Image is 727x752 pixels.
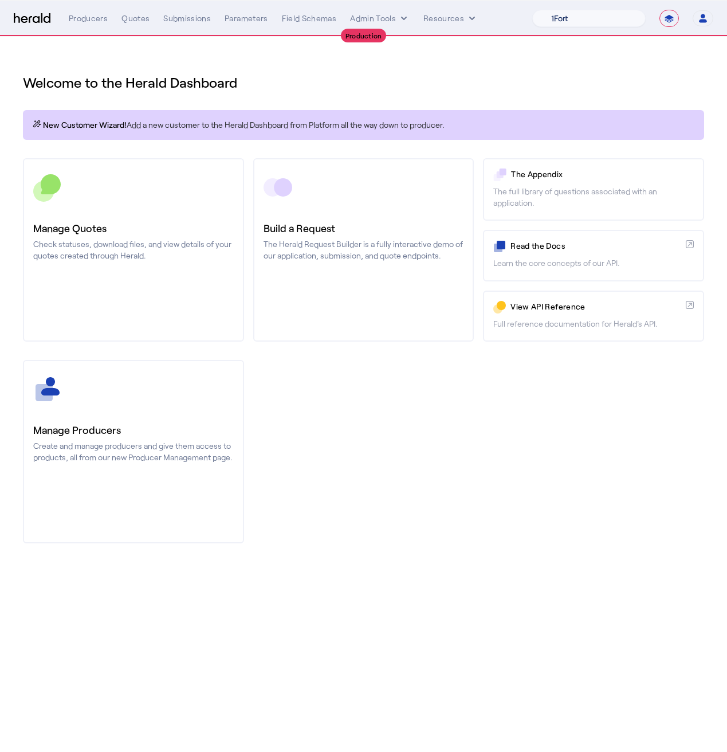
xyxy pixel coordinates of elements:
[493,186,694,209] p: The full library of questions associated with an application.
[69,13,108,24] div: Producers
[23,360,244,543] a: Manage ProducersCreate and manage producers and give them access to products, all from our new Pr...
[493,318,694,330] p: Full reference documentation for Herald's API.
[33,220,234,236] h3: Manage Quotes
[264,238,464,261] p: The Herald Request Builder is a fully interactive demo of our application, submission, and quote ...
[163,13,211,24] div: Submissions
[32,119,695,131] p: Add a new customer to the Herald Dashboard from Platform all the way down to producer.
[510,301,681,312] p: View API Reference
[511,169,694,180] p: The Appendix
[253,158,474,342] a: Build a RequestThe Herald Request Builder is a fully interactive demo of our application, submiss...
[493,257,694,269] p: Learn the core concepts of our API.
[350,13,410,24] button: internal dropdown menu
[14,13,50,24] img: Herald Logo
[33,422,234,438] h3: Manage Producers
[33,440,234,463] p: Create and manage producers and give them access to products, all from our new Producer Managemen...
[341,29,387,42] div: Production
[510,240,681,252] p: Read the Docs
[43,119,127,131] span: New Customer Wizard!
[423,13,478,24] button: Resources dropdown menu
[33,238,234,261] p: Check statuses, download files, and view details of your quotes created through Herald.
[23,158,244,342] a: Manage QuotesCheck statuses, download files, and view details of your quotes created through Herald.
[483,291,704,342] a: View API ReferenceFull reference documentation for Herald's API.
[225,13,268,24] div: Parameters
[121,13,150,24] div: Quotes
[264,220,464,236] h3: Build a Request
[282,13,337,24] div: Field Schemas
[483,230,704,281] a: Read the DocsLearn the core concepts of our API.
[23,73,704,92] h1: Welcome to the Herald Dashboard
[483,158,704,221] a: The AppendixThe full library of questions associated with an application.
